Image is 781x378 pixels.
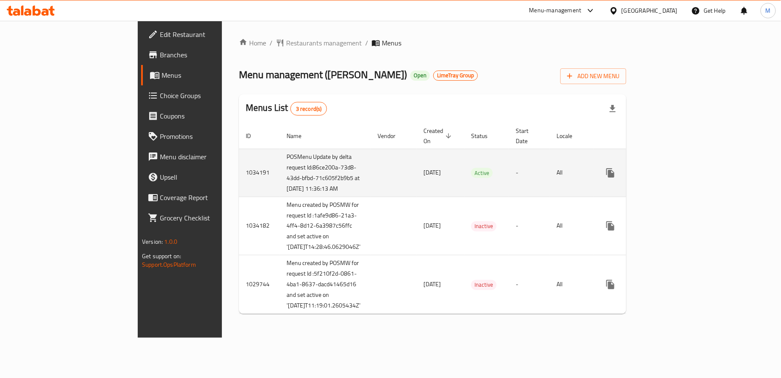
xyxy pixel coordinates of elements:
span: Edit Restaurant [160,29,261,39]
span: Inactive [471,221,497,231]
span: Promotions [160,131,261,141]
span: Branches [160,50,261,60]
span: 1.0.0 [164,236,177,247]
div: Total records count [290,102,327,116]
button: Add New Menu [560,68,626,84]
span: Get support on: [142,251,181,262]
div: Export file [602,99,623,119]
span: Created On [423,126,454,146]
li: / [365,38,368,48]
span: Inactive [471,280,497,290]
td: - [509,197,550,255]
span: LimeTray Group [434,72,477,79]
a: Grocery Checklist [141,208,268,228]
span: Coverage Report [160,192,261,203]
th: Actions [594,123,689,149]
a: Coupons [141,106,268,126]
button: more [600,274,621,295]
span: M [766,6,771,15]
span: ID [246,131,262,141]
li: / [270,38,273,48]
a: Branches [141,45,268,65]
div: [GEOGRAPHIC_DATA] [622,6,678,15]
span: Name [287,131,312,141]
td: All [550,255,594,314]
td: Menu created by POSMW for request Id :1afe9d86-21a3-4ff4-8d12-6a3987c56ffc and set active on '[DA... [280,197,371,255]
td: - [509,255,550,314]
span: Menus [162,70,261,80]
span: Menu disclaimer [160,152,261,162]
a: Promotions [141,126,268,147]
span: Active [471,168,493,178]
a: Restaurants management [276,38,362,48]
span: Start Date [516,126,540,146]
span: 3 record(s) [291,105,327,113]
span: Version: [142,236,163,247]
span: Locale [557,131,583,141]
span: Add New Menu [567,71,619,82]
span: Status [471,131,499,141]
button: Change Status [621,274,641,295]
a: Menu disclaimer [141,147,268,167]
div: Open [410,71,430,81]
td: All [550,197,594,255]
span: [DATE] [423,220,441,231]
div: Inactive [471,221,497,231]
span: Choice Groups [160,90,261,101]
span: Grocery Checklist [160,213,261,223]
span: Upsell [160,172,261,182]
h2: Menus List [246,102,327,116]
a: Edit Restaurant [141,24,268,45]
span: [DATE] [423,167,441,178]
a: Support.OpsPlatform [142,259,196,270]
a: Upsell [141,167,268,187]
button: more [600,216,621,236]
span: Coupons [160,111,261,121]
td: Menu created by POSMW for request Id :5f210f2d-0861-4ba1-8637-dacd41465d16 and set active on '[DA... [280,255,371,314]
button: Change Status [621,216,641,236]
a: Menus [141,65,268,85]
td: All [550,149,594,197]
span: Vendor [378,131,406,141]
span: [DATE] [423,279,441,290]
button: more [600,163,621,183]
nav: breadcrumb [239,38,626,48]
span: Restaurants management [286,38,362,48]
span: Menus [382,38,401,48]
div: Menu-management [529,6,582,16]
a: Coverage Report [141,187,268,208]
table: enhanced table [239,123,689,314]
a: Choice Groups [141,85,268,106]
span: Open [410,72,430,79]
td: POSMenu Update by delta request Id:86ce200a-73d8-43dd-bfbd-71c605f2b9b5 at [DATE] 11:36:13 AM [280,149,371,197]
td: - [509,149,550,197]
span: Menu management ( [PERSON_NAME] ) [239,65,407,84]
